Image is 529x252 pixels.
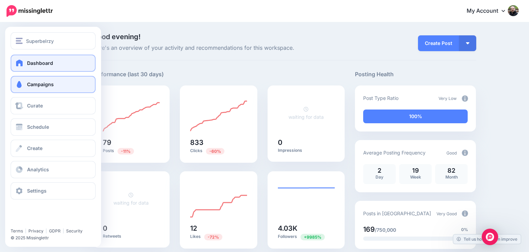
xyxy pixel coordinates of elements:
span: Good evening! [93,33,140,41]
img: arrow-down-white.png [466,42,469,44]
a: Privacy [28,228,44,233]
a: Security [66,228,83,233]
span: Schedule [27,124,49,130]
p: 82 [439,168,464,174]
span: /750,000 [375,227,396,233]
span: | [63,228,64,233]
span: Here's an overview of your activity and recommendations for this workspace. [93,44,345,53]
a: Tell us how we can improve [453,234,521,244]
span: Very Good [436,211,457,216]
li: © 2025 Missinglettr [11,234,100,241]
a: GDPR [49,228,61,233]
div: 100% of your posts in the last 30 days have been from Drip Campaigns [363,110,468,123]
img: Missinglettr [7,5,53,17]
span: | [25,228,26,233]
span: 0% [461,226,468,233]
img: info-circle-grey.png [462,95,468,102]
h5: 4.03K [278,225,335,232]
img: info-circle-grey.png [462,150,468,156]
button: Superbelrzy [11,32,96,49]
h5: 12 [190,225,247,232]
p: Posts [103,148,160,154]
span: Day [376,174,383,180]
p: Average Posting Frequency [363,149,426,157]
a: Campaigns [11,76,96,93]
a: Dashboard [11,55,96,72]
p: Followers [278,233,335,240]
div: Open Intercom Messenger [482,229,498,245]
p: Impressions [278,148,335,153]
a: waiting for data [113,192,149,206]
p: 19 [403,168,428,174]
span: Week [410,174,421,180]
h5: 79 [103,139,160,146]
h5: Performance (last 30 days) [93,70,164,79]
a: My Account [460,3,519,20]
span: Superbelrzy [26,37,54,45]
img: info-circle-grey.png [462,210,468,217]
a: waiting for data [288,106,324,120]
p: Post Type Ratio [363,94,398,102]
a: Schedule [11,118,96,136]
span: Previous period: 43 [204,234,222,240]
h5: 0 [103,225,160,232]
span: Good [446,150,457,156]
span: Previous period: 89 [118,148,134,154]
span: Analytics [27,167,49,172]
span: Previous period: 2.08K [206,148,224,154]
p: Clicks [190,148,247,154]
span: Campaigns [27,81,54,87]
span: Month [445,174,458,180]
span: | [46,228,47,233]
span: Dashboard [27,60,53,66]
h5: 833 [190,139,247,146]
a: Create [11,140,96,157]
h5: Posting Health [355,70,476,79]
iframe: Twitter Follow Button [11,218,63,225]
h5: 0 [278,139,335,146]
span: Curate [27,103,43,108]
span: Very Low [439,96,457,101]
span: 169 [363,225,375,233]
a: Terms [11,228,23,233]
a: Create Post [418,35,459,51]
a: Curate [11,97,96,114]
p: Posts in [GEOGRAPHIC_DATA] [363,209,431,217]
span: Create [27,145,42,151]
span: Previous period: 40 [300,234,325,240]
a: Settings [11,182,96,199]
p: Likes [190,233,247,240]
span: Settings [27,188,47,194]
img: menu.png [16,38,23,44]
a: Analytics [11,161,96,178]
p: Retweets [103,233,160,239]
p: 2 [367,168,392,174]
